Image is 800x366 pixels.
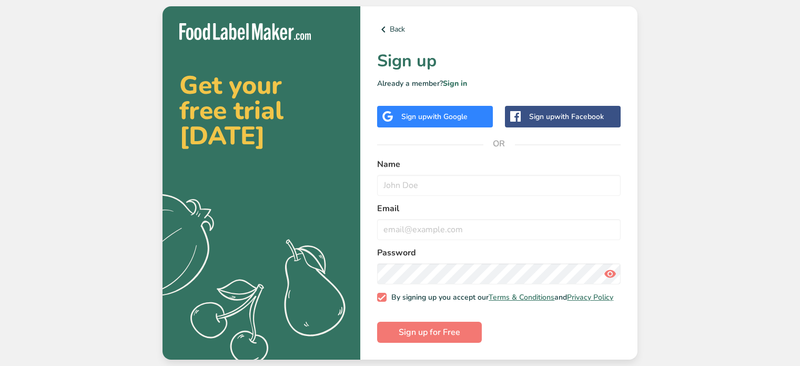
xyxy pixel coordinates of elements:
[179,73,343,149] h2: Get your free trial [DATE]
[427,112,468,122] span: with Google
[377,202,621,215] label: Email
[377,175,621,196] input: John Doe
[377,78,621,89] p: Already a member?
[377,158,621,171] label: Name
[567,292,613,302] a: Privacy Policy
[377,322,482,343] button: Sign up for Free
[377,219,621,240] input: email@example.com
[401,111,468,122] div: Sign up
[377,23,621,36] a: Back
[377,48,621,74] h1: Sign up
[554,112,604,122] span: with Facebook
[483,128,515,160] span: OR
[179,23,311,41] img: Food Label Maker
[377,246,621,259] label: Password
[489,292,554,302] a: Terms & Conditions
[443,78,467,88] a: Sign in
[399,326,460,339] span: Sign up for Free
[529,111,604,122] div: Sign up
[387,293,614,302] span: By signing up you accept our and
